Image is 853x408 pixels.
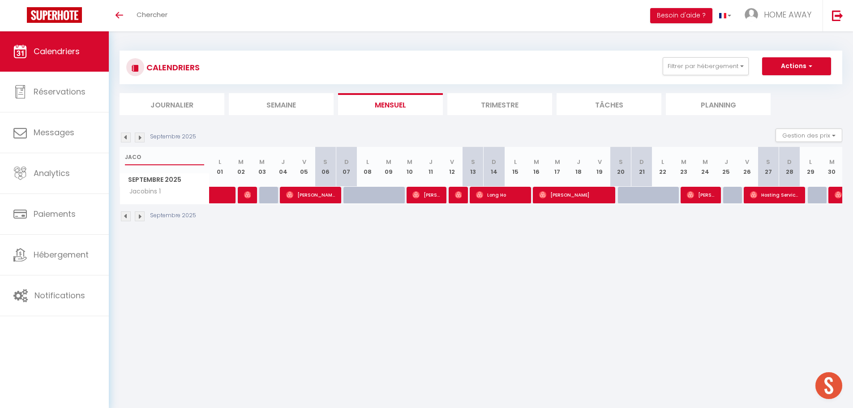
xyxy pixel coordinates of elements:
abbr: D [344,158,349,166]
th: 09 [378,147,399,187]
th: 14 [484,147,505,187]
th: 24 [694,147,716,187]
img: logout [832,10,843,21]
abbr: J [281,158,285,166]
button: Filtrer par hébergement [663,57,749,75]
abbr: D [639,158,644,166]
span: Septembre 2025 [120,173,209,186]
button: Gestion des prix [776,129,842,142]
span: Paiements [34,208,76,219]
th: 26 [737,147,758,187]
li: Planning [666,93,771,115]
abbr: J [429,158,433,166]
span: [PERSON_NAME] [539,186,609,203]
button: Besoin d'aide ? [650,8,712,23]
abbr: M [703,158,708,166]
th: 15 [505,147,526,187]
span: Hébergement [34,249,89,260]
abbr: M [386,158,391,166]
th: 23 [673,147,694,187]
th: 20 [610,147,631,187]
th: 28 [779,147,800,187]
abbr: M [238,158,244,166]
h3: CALENDRIERS [144,57,200,77]
span: Jacobins 1 [121,187,163,197]
th: 27 [758,147,779,187]
abbr: L [366,158,369,166]
abbr: M [681,158,686,166]
th: 13 [463,147,484,187]
li: Journalier [120,93,224,115]
th: 30 [821,147,842,187]
li: Tâches [557,93,661,115]
span: Hosting Services [750,186,799,203]
th: 11 [420,147,442,187]
th: 04 [273,147,294,187]
div: Ouvrir le chat [815,372,842,399]
abbr: M [534,158,539,166]
span: Calendriers [34,46,80,57]
span: [PERSON_NAME] [244,186,251,203]
span: Chercher [137,10,167,19]
abbr: S [766,158,770,166]
abbr: M [407,158,412,166]
abbr: D [787,158,792,166]
th: 21 [631,147,652,187]
th: 03 [252,147,273,187]
th: 05 [294,147,315,187]
li: Trimestre [447,93,552,115]
abbr: J [724,158,728,166]
abbr: M [829,158,835,166]
p: Septembre 2025 [150,133,196,141]
img: ... [745,8,758,21]
abbr: S [619,158,623,166]
span: Long Ho [476,186,525,203]
abbr: J [577,158,580,166]
th: 19 [589,147,610,187]
span: [PERSON_NAME] [687,186,715,203]
abbr: V [450,158,454,166]
li: Mensuel [338,93,443,115]
abbr: V [302,158,306,166]
abbr: S [471,158,475,166]
th: 02 [231,147,252,187]
abbr: L [219,158,221,166]
abbr: V [745,158,749,166]
th: 01 [210,147,231,187]
th: 29 [800,147,821,187]
abbr: S [323,158,327,166]
span: HOME AWAY [764,9,811,20]
span: [PERSON_NAME] [455,186,462,203]
abbr: L [809,158,812,166]
img: Super Booking [27,7,82,23]
span: Réservations [34,86,86,97]
th: 18 [568,147,589,187]
span: Messages [34,127,74,138]
th: 08 [357,147,378,187]
th: 17 [547,147,568,187]
th: 16 [526,147,547,187]
abbr: M [555,158,560,166]
li: Semaine [229,93,334,115]
span: Analytics [34,167,70,179]
span: [PERSON_NAME] [286,186,335,203]
span: Notifications [34,290,85,301]
abbr: V [598,158,602,166]
span: [PERSON_NAME] [412,186,441,203]
th: 10 [399,147,420,187]
abbr: L [514,158,517,166]
button: Actions [762,57,831,75]
input: Rechercher un logement... [125,149,204,165]
th: 12 [442,147,463,187]
p: Septembre 2025 [150,211,196,220]
th: 06 [315,147,336,187]
th: 22 [652,147,673,187]
abbr: M [259,158,265,166]
th: 07 [336,147,357,187]
abbr: D [492,158,496,166]
th: 25 [716,147,737,187]
abbr: L [661,158,664,166]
